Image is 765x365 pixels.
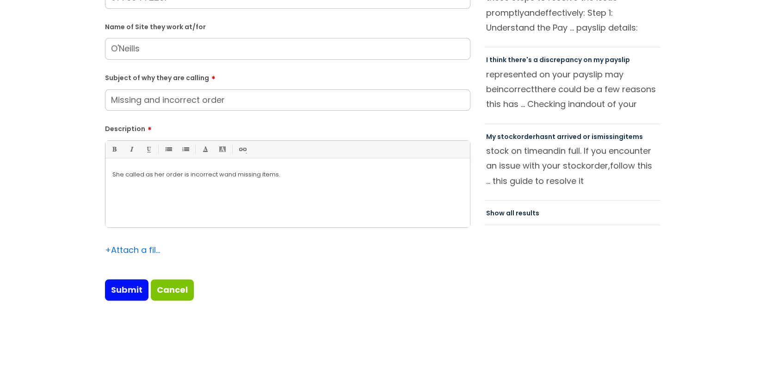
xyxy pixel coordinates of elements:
a: Underline(Ctrl-U) [142,144,154,155]
a: • Unordered List (Ctrl-Shift-7) [162,144,174,155]
span: and [524,7,540,19]
a: 1. Ordered List (Ctrl-Shift-8) [179,144,191,155]
span: order, [586,160,610,171]
a: Link [236,144,248,155]
span: incorrect [497,83,534,95]
a: My stockorderhasnt arrived or ismissingitems [486,132,643,141]
span: order [517,132,536,141]
span: missing [597,132,623,141]
span: + [105,244,111,256]
a: Bold (Ctrl-B) [108,144,120,155]
p: She called as her order is incorrect wand missing items. [112,170,463,179]
a: Cancel [151,279,194,301]
a: I think there's a discrepancy on my payslip [486,55,630,64]
label: Description [105,122,470,133]
span: and [575,98,591,110]
a: Italic (Ctrl-I) [125,144,137,155]
input: Submit [105,279,148,301]
label: Name of Site they work at/for [105,21,470,31]
p: stock on time in full. If you encounter an issue with your stock follow this ... this guide to re... [486,144,658,188]
a: Font Color [199,144,211,155]
span: and [543,145,559,157]
a: Show all results [486,208,539,218]
a: Back Color [216,144,228,155]
p: represented on your payslip may be there could be a few reasons this has ... Checking in out of y... [486,67,658,112]
div: Attach a file [105,243,160,258]
label: Subject of why they are calling [105,71,470,82]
